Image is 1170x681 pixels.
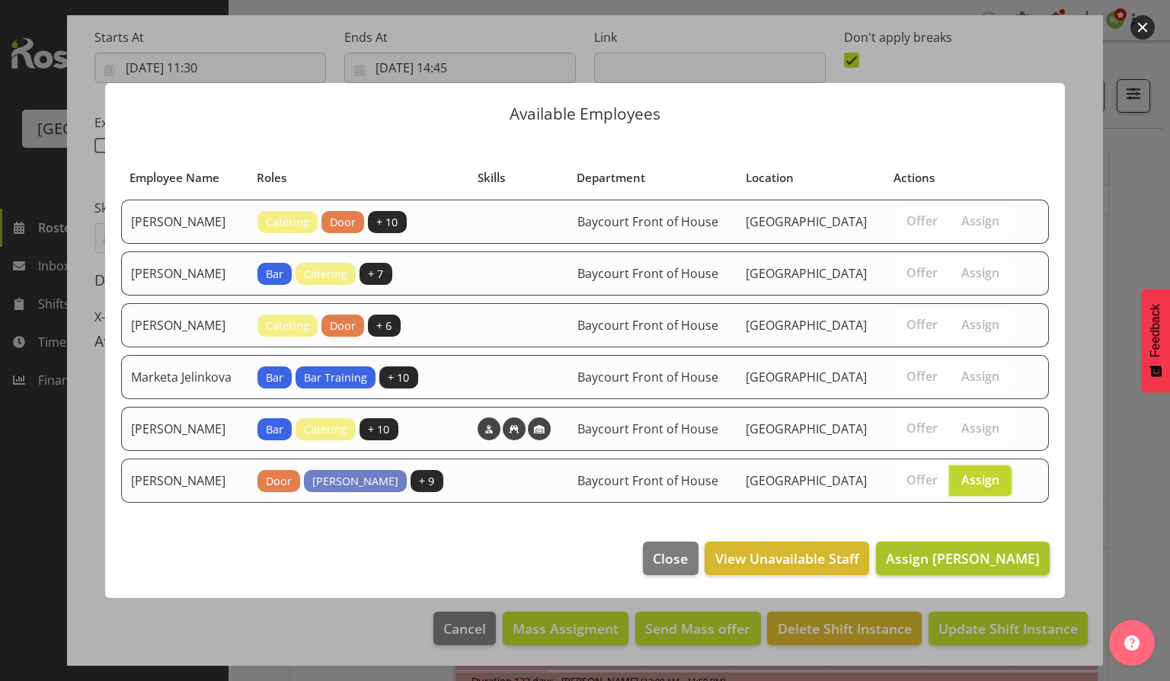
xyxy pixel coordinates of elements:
[266,214,309,231] span: Catering
[1149,304,1162,357] span: Feedback
[304,266,347,283] span: Catering
[893,169,935,187] span: Actions
[368,421,389,438] span: + 10
[121,251,248,296] td: [PERSON_NAME]
[266,473,292,490] span: Door
[746,317,867,334] span: [GEOGRAPHIC_DATA]
[577,265,718,282] span: Baycourt Front of House
[1124,635,1140,651] img: help-xxl-2.png
[266,369,283,386] span: Bar
[121,407,248,451] td: [PERSON_NAME]
[746,213,867,230] span: [GEOGRAPHIC_DATA]
[312,473,398,490] span: [PERSON_NAME]
[906,369,938,384] span: Offer
[653,548,688,568] span: Close
[577,472,718,489] span: Baycourt Front of House
[266,266,283,283] span: Bar
[961,213,999,229] span: Assign
[746,265,867,282] span: [GEOGRAPHIC_DATA]
[577,369,718,385] span: Baycourt Front of House
[376,318,392,334] span: + 6
[705,542,868,575] button: View Unavailable Staff
[368,266,383,283] span: + 7
[746,420,867,437] span: [GEOGRAPHIC_DATA]
[129,169,219,187] span: Employee Name
[577,420,718,437] span: Baycourt Front of House
[886,549,1040,567] span: Assign [PERSON_NAME]
[1141,289,1170,392] button: Feedback - Show survey
[121,200,248,244] td: [PERSON_NAME]
[577,213,718,230] span: Baycourt Front of House
[961,317,999,332] span: Assign
[746,472,867,489] span: [GEOGRAPHIC_DATA]
[961,265,999,280] span: Assign
[906,317,938,332] span: Offer
[961,420,999,436] span: Assign
[906,265,938,280] span: Offer
[876,542,1050,575] button: Assign [PERSON_NAME]
[715,548,859,568] span: View Unavailable Staff
[643,542,698,575] button: Close
[961,472,999,488] span: Assign
[906,420,938,436] span: Offer
[121,355,248,399] td: Marketa Jelinkova
[906,472,938,488] span: Offer
[121,459,248,503] td: [PERSON_NAME]
[906,213,938,229] span: Offer
[746,169,794,187] span: Location
[266,318,309,334] span: Catering
[388,369,409,386] span: + 10
[120,106,1050,122] p: Available Employees
[961,369,999,384] span: Assign
[304,369,367,386] span: Bar Training
[478,169,505,187] span: Skills
[257,169,286,187] span: Roles
[746,369,867,385] span: [GEOGRAPHIC_DATA]
[304,421,347,438] span: Catering
[577,317,718,334] span: Baycourt Front of House
[121,303,248,347] td: [PERSON_NAME]
[577,169,645,187] span: Department
[266,421,283,438] span: Bar
[419,473,434,490] span: + 9
[330,214,356,231] span: Door
[330,318,356,334] span: Door
[376,214,398,231] span: + 10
